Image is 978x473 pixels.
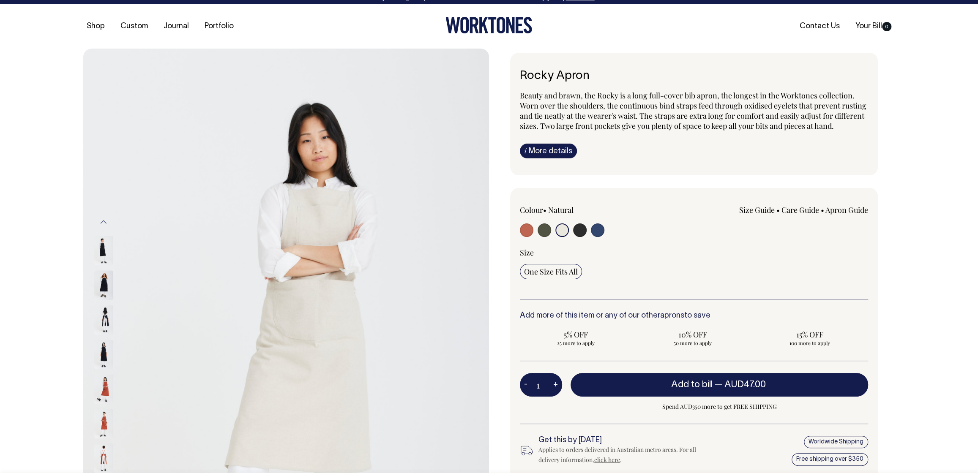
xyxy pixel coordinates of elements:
span: AUD47.00 [724,381,766,389]
a: aprons [660,312,684,319]
button: Add to bill —AUD47.00 [571,373,868,397]
span: • [776,205,780,215]
img: rust [94,443,113,473]
img: rust [94,409,113,438]
input: One Size Fits All [520,264,582,279]
a: Journal [160,19,192,33]
a: Portfolio [201,19,237,33]
h6: Get this by [DATE] [538,436,710,445]
button: - [520,376,532,393]
a: Custom [117,19,151,33]
h6: Add more of this item or any of our other to save [520,312,868,320]
h6: Rocky Apron [520,70,868,83]
a: click here [594,456,620,464]
span: 15% OFF [758,329,861,340]
input: 10% OFF 50 more to apply [637,327,749,349]
span: Add to bill [671,381,713,389]
span: 50 more to apply [641,340,745,346]
input: 5% OFF 25 more to apply [520,327,632,349]
label: Natural [548,205,574,215]
span: 5% OFF [524,329,628,340]
img: rust [94,374,113,404]
a: iMore details [520,144,577,158]
div: Size [520,247,868,258]
span: — [715,381,768,389]
span: 10% OFF [641,329,745,340]
a: Size Guide [739,205,775,215]
a: Contact Us [796,19,843,33]
a: Apron Guide [825,205,868,215]
button: Previous [97,213,110,232]
span: Spend AUD350 more to get FREE SHIPPING [571,402,868,412]
span: 25 more to apply [524,340,628,346]
input: 15% OFF 100 more to apply [754,327,866,349]
span: i [525,146,527,155]
img: charcoal [94,340,113,369]
div: Applies to orders delivered in Australian metro areas. For all delivery information, . [538,445,710,465]
img: charcoal [94,236,113,265]
a: Shop [83,19,108,33]
span: One Size Fits All [524,266,578,277]
img: charcoal [94,305,113,334]
a: Your Bill0 [852,19,895,33]
div: Colour [520,205,659,215]
span: 0 [882,22,891,31]
span: • [821,205,824,215]
span: 100 more to apply [758,340,861,346]
button: + [549,376,562,393]
a: Care Guide [781,205,819,215]
img: charcoal [94,270,113,300]
span: • [543,205,546,215]
span: Beauty and brawn, the Rocky is a long full-cover bib apron, the longest in the Worktones collecti... [520,90,866,131]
